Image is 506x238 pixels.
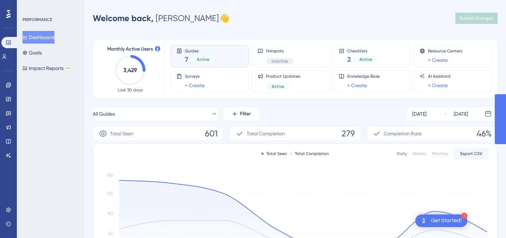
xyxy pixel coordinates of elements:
[460,151,482,156] span: Export CSV
[223,107,259,121] button: Filter
[107,191,113,196] tspan: 120
[384,129,422,138] span: Completion Rate
[108,231,113,236] tspan: 40
[420,217,428,225] img: launcher-image-alternative-text
[454,110,468,118] div: [DATE]
[397,151,407,156] div: Daily
[205,128,218,139] span: 601
[266,73,300,79] span: Product Updates
[431,217,462,225] div: Get Started!
[185,81,205,90] a: + Create
[347,73,380,79] span: Knowledge Base
[247,129,285,138] span: Total Completion
[197,57,209,62] span: Active
[413,151,427,156] div: Weekly
[22,31,54,44] button: Dashboard
[93,107,218,121] button: All Guides
[412,110,427,118] div: [DATE]
[118,87,143,93] span: Last 30 days
[22,17,52,22] div: PERFORMANCE
[342,128,355,139] span: 279
[108,211,113,216] tspan: 80
[185,73,205,79] span: Surveys
[428,56,448,64] a: + Create
[476,128,492,139] span: 46%
[185,48,215,53] span: Guides
[476,210,498,231] iframe: UserGuiding AI Assistant Launcher
[454,148,489,159] button: Export CSV
[107,45,153,53] span: Monthly Active Users
[107,173,113,178] tspan: 160
[272,58,288,64] span: Inactive
[347,48,378,53] span: Checklists
[93,13,229,24] div: [PERSON_NAME] 👋
[359,57,372,62] span: Active
[185,54,188,64] span: 7
[415,214,467,227] div: Open Get Started! checklist, remaining modules: 1
[272,84,284,89] span: Active
[22,46,42,59] button: Goals
[65,66,71,70] div: BETA
[428,81,448,90] a: + Create
[266,48,293,54] span: Hotspots
[432,151,448,156] div: Monthly
[110,129,134,138] span: Total Seen
[428,48,462,54] span: Resource Centers
[460,15,493,21] span: Publish Changes
[93,13,154,23] span: Welcome back,
[93,110,115,118] span: All Guides
[347,54,351,64] span: 2
[455,13,498,24] button: Publish Changes
[22,62,71,75] button: Impact ReportsBETA
[347,81,367,90] a: + Create
[261,151,287,156] div: Total Seen
[290,151,329,156] div: Total Completion
[461,213,467,219] div: 1
[123,67,137,73] text: 3,429
[428,73,451,79] span: AI Assistant
[240,110,251,118] span: Filter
